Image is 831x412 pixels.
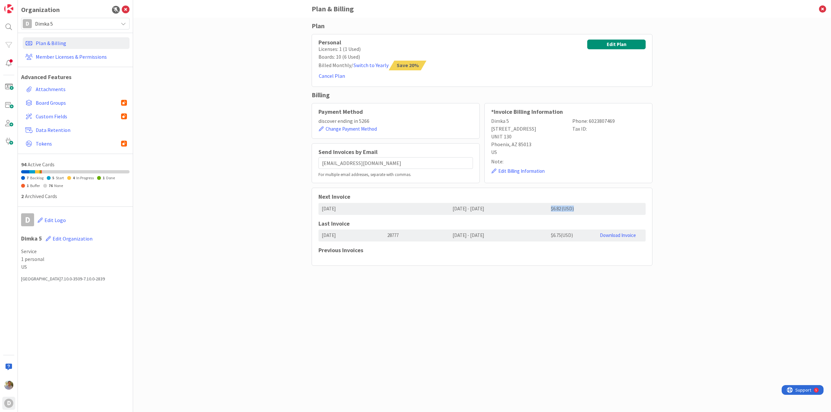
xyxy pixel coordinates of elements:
[312,90,652,100] div: Billing
[318,40,424,45] div: Personal
[53,235,93,242] span: Edit Organization
[21,5,60,15] div: Organization
[56,175,64,180] span: Start
[27,183,29,188] span: 1
[27,175,29,180] span: 7
[34,3,35,8] div: 5
[318,149,473,155] h2: Send Invoices by Email
[318,193,646,200] h5: Next Invoice
[23,124,130,136] a: Data Retention
[491,117,564,125] p: Dimka 5
[21,255,130,263] span: 1 personal
[21,74,130,81] h1: Advanced Features
[4,381,13,390] img: KZ
[318,203,384,215] div: [DATE]
[73,175,75,180] span: 4
[45,232,93,245] button: Edit Organization
[491,109,646,115] h2: *Invoice Billing Information
[23,19,32,28] div: D
[449,230,547,241] div: [DATE] - [DATE]
[21,232,130,245] h1: Dimka 5
[23,83,130,95] a: Attachments
[36,112,121,120] span: Custom Fields
[21,213,34,226] div: D
[23,138,130,149] a: Tokens
[318,72,345,80] button: Cancel Plan
[21,263,130,271] span: US
[318,109,473,115] h2: Payment Method
[318,220,646,227] h5: Last Invoice
[318,125,377,133] button: Change Payment Method
[4,399,13,408] div: D
[491,148,564,156] p: US
[14,1,30,9] span: Support
[76,175,94,180] span: In Progress
[21,160,130,168] div: Active Cards
[49,183,53,188] span: 76
[318,45,424,53] div: Licenses: 1 (1 Used)
[54,183,63,188] span: None
[21,161,26,168] span: 94
[318,117,473,125] p: discover ending in 5266
[491,140,564,148] p: Phoenix , AZ 85013
[449,203,547,215] div: [DATE] - [DATE]
[397,61,419,70] span: Save 20%
[21,193,24,199] span: 2
[23,37,130,49] a: Plan & Billing
[52,175,54,180] span: 5
[103,175,105,180] span: 1
[318,157,473,169] input: Email
[23,111,130,122] a: Custom Fields
[23,51,130,63] a: Member Licenses & Permissions
[548,203,597,215] div: $6.82 (USD)
[491,125,564,133] p: [STREET_ADDRESS]
[353,61,389,69] button: Switch to Yearly
[35,19,115,28] span: Dimka 5
[491,158,646,165] p: Note:
[36,126,127,134] span: Data Retention
[318,53,424,61] div: Boards: 10 (6 Used)
[36,99,121,107] span: Board Groups
[572,125,646,133] p: Tax ID:
[4,4,13,13] img: Visit kanbanzone.com
[30,175,43,180] span: Backlog
[36,140,121,147] span: Tokens
[318,171,473,178] div: For multiple email addresses, separate with commas.
[318,61,424,70] div: Billed Monthly /
[37,213,66,227] button: Edit Logo
[106,175,115,180] span: Done
[21,276,130,282] div: [GEOGRAPHIC_DATA] 7.10.0-3509-7.10.0-2839
[318,247,646,254] h5: Previous Invoices
[491,167,545,175] button: Edit Billing Information
[548,230,597,241] div: $ 6.75 ( USD )
[21,192,130,200] div: Archived Cards
[491,133,564,140] p: UNIT 130
[30,183,40,188] span: Buffer
[44,217,66,223] span: Edit Logo
[587,40,646,49] button: Edit Plan
[600,232,636,238] a: Download Invoice
[384,230,450,241] div: 28777
[23,97,130,109] a: Board Groups
[312,21,652,31] div: Plan
[572,117,646,125] p: Phone: 6023807469
[318,230,384,241] div: [DATE]
[21,247,130,255] span: Service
